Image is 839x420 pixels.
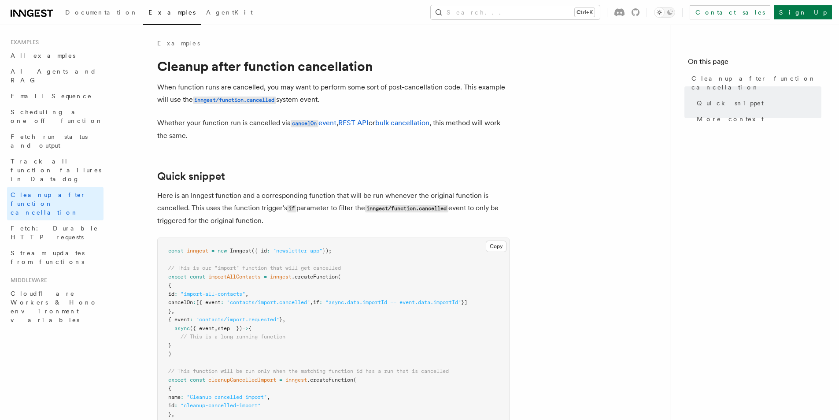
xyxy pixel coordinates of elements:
h4: On this page [688,56,821,71]
span: async [174,325,190,331]
span: Cleanup after function cancellation [11,191,86,216]
span: : [267,248,270,254]
span: }); [322,248,332,254]
span: "newsletter-app" [273,248,322,254]
span: Fetch: Durable HTTP requests [11,225,98,241]
a: Documentation [60,3,143,24]
a: Fetch: Durable HTTP requests [7,220,103,245]
span: , [214,325,218,331]
p: When function runs are cancelled, you may want to perform some sort of post-cancellation code. Th... [157,81,510,106]
span: AI Agents and RAG [11,68,96,84]
span: ({ event [190,325,214,331]
span: inngest [187,248,208,254]
span: "contacts/import.requested" [196,316,279,323]
a: All examples [7,48,103,63]
button: Search...Ctrl+K [431,5,600,19]
span: [{ event [196,299,221,305]
p: Here is an Inngest function and a corresponding function that will be run whenever the original f... [157,190,510,227]
span: "import-all-contacts" [181,291,245,297]
span: Track all function failures in Datadog [11,158,101,182]
a: Examples [143,3,201,25]
a: inngest/function.cancelled [193,95,276,104]
span: Examples [148,9,196,16]
span: step }) [218,325,242,331]
span: ) [168,351,171,357]
span: Cloudflare Workers & Hono environment variables [11,290,97,323]
code: cancelOn [291,120,318,127]
a: Scheduling a one-off function [7,104,103,129]
span: : [193,299,196,305]
span: inngest [285,377,307,383]
span: cancelOn [168,299,193,305]
a: AI Agents and RAG [7,63,103,88]
span: export [168,274,187,280]
h1: Cleanup after function cancellation [157,58,510,74]
span: } [168,342,171,349]
a: Track all function failures in Datadog [7,153,103,187]
span: , [282,316,285,323]
a: Contact sales [690,5,770,19]
span: export [168,377,187,383]
kbd: Ctrl+K [575,8,595,17]
span: : [174,291,177,297]
span: "Cleanup cancelled import" [187,394,267,400]
span: ({ id [251,248,267,254]
span: => [242,325,248,331]
span: ( [338,274,341,280]
span: .createFunction [292,274,338,280]
code: inngest/function.cancelled [193,97,276,104]
a: Email Sequence [7,88,103,104]
a: Cleanup after function cancellation [688,71,821,95]
a: Cleanup after function cancellation [7,187,103,220]
span: : [319,299,322,305]
a: Cloudflare Workers & Hono environment variables [7,286,103,328]
span: More context [697,115,764,123]
span: if [313,299,319,305]
span: "contacts/import.cancelled" [227,299,310,305]
span: Fetch run status and output [11,133,88,149]
span: ( [353,377,356,383]
a: bulk cancellation [375,119,429,127]
button: Copy [486,241,506,252]
span: id [168,402,174,409]
a: AgentKit [201,3,258,24]
span: { [248,325,251,331]
span: Documentation [65,9,138,16]
span: cleanupCancelledImport [208,377,276,383]
span: Quick snippet [697,99,764,108]
span: { [168,385,171,391]
span: : [221,299,224,305]
code: inngest/function.cancelled [365,205,448,212]
a: Stream updates from functions [7,245,103,270]
span: const [190,377,205,383]
span: All examples [11,52,75,59]
a: Fetch run status and output [7,129,103,153]
a: Quick snippet [693,95,821,111]
span: const [190,274,205,280]
span: Examples [7,39,39,46]
a: Examples [157,39,200,48]
span: Stream updates from functions [11,249,85,265]
span: // This function will be run only when the matching function_id has a run that is cancelled [168,368,449,374]
span: "cleanup-cancelled-import" [181,402,261,409]
span: AgentKit [206,9,253,16]
span: Cleanup after function cancellation [691,74,821,92]
a: REST API [338,119,369,127]
a: Sign Up [774,5,832,19]
span: = [264,274,267,280]
span: // This is a long running function [181,334,285,340]
span: Inngest [230,248,251,254]
span: importAllContacts [208,274,261,280]
span: Middleware [7,277,47,284]
span: Email Sequence [11,93,92,100]
span: { event [168,316,190,323]
span: , [171,411,174,417]
span: // This is our "import" function that will get cancelled [168,265,341,271]
p: Whether your function run is cancelled via , or , this method will work the same. [157,117,510,142]
span: , [310,299,313,305]
span: inngest [270,274,292,280]
span: } [168,411,171,417]
span: { [168,282,171,288]
a: cancelOnevent [291,119,336,127]
button: Toggle dark mode [654,7,675,18]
